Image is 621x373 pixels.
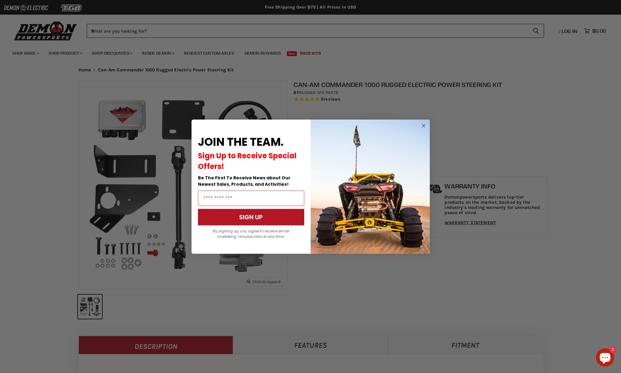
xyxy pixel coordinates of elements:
input: Email Address [198,191,304,206]
span: By signing up, you agree to receive email marketing. Unsubscribe at any time. [213,228,289,239]
span: JOIN THE TEAM. [198,134,283,150]
span: Sign Up to Receive Special Offers! [198,151,297,171]
inbox-online-store-chat: Shopify online store chat [594,348,616,368]
button: SIGN UP [198,209,304,225]
button: Close dialog [420,122,427,130]
span: Be The First To Receive News about Our Newest Sales, Products, and Activities! [198,175,290,187]
img: a9095488-b6e7-41ba-879d-588abfab540b.jpeg [311,120,430,254]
